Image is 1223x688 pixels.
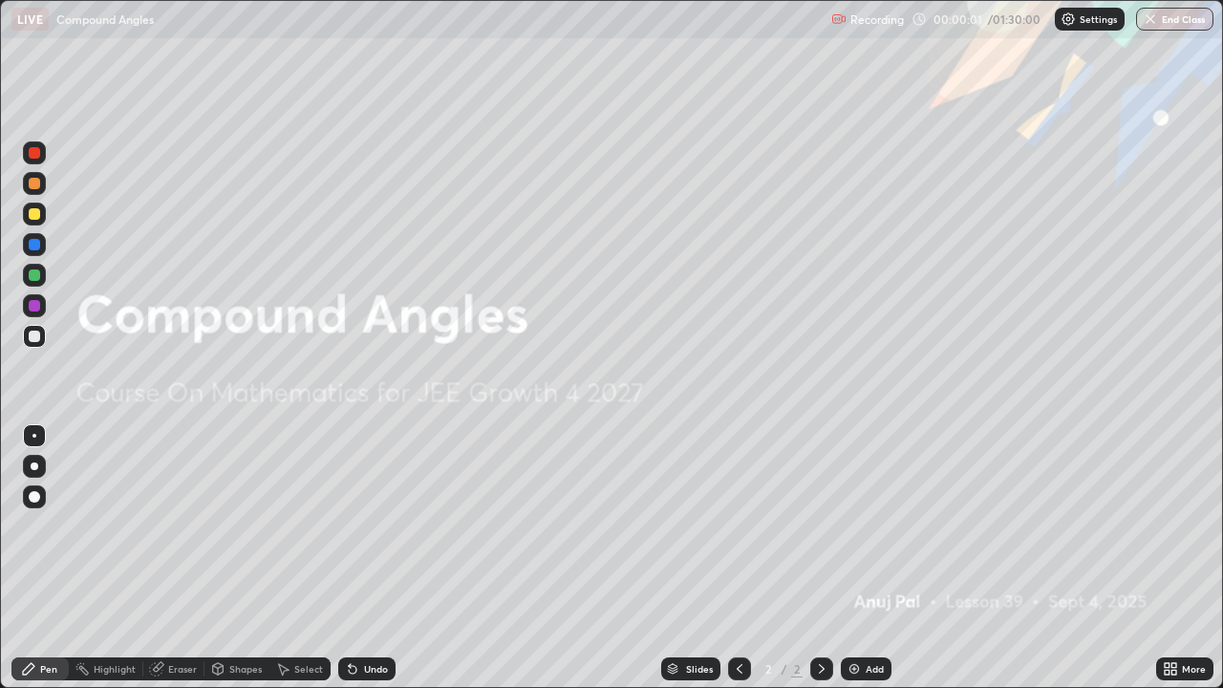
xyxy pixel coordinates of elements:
div: Pen [40,664,57,674]
img: recording.375f2c34.svg [831,11,847,27]
p: LIVE [17,11,43,27]
div: Highlight [94,664,136,674]
img: end-class-cross [1143,11,1158,27]
p: Recording [850,12,904,27]
img: add-slide-button [847,661,862,677]
div: Slides [686,664,713,674]
div: 2 [791,660,803,677]
div: Select [294,664,323,674]
p: Compound Angles [56,11,154,27]
div: Add [866,664,884,674]
div: Undo [364,664,388,674]
p: Settings [1080,14,1117,24]
button: End Class [1136,8,1213,31]
div: 2 [759,663,778,675]
div: / [782,663,787,675]
div: Shapes [229,664,262,674]
div: More [1182,664,1206,674]
img: class-settings-icons [1061,11,1076,27]
div: Eraser [168,664,197,674]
